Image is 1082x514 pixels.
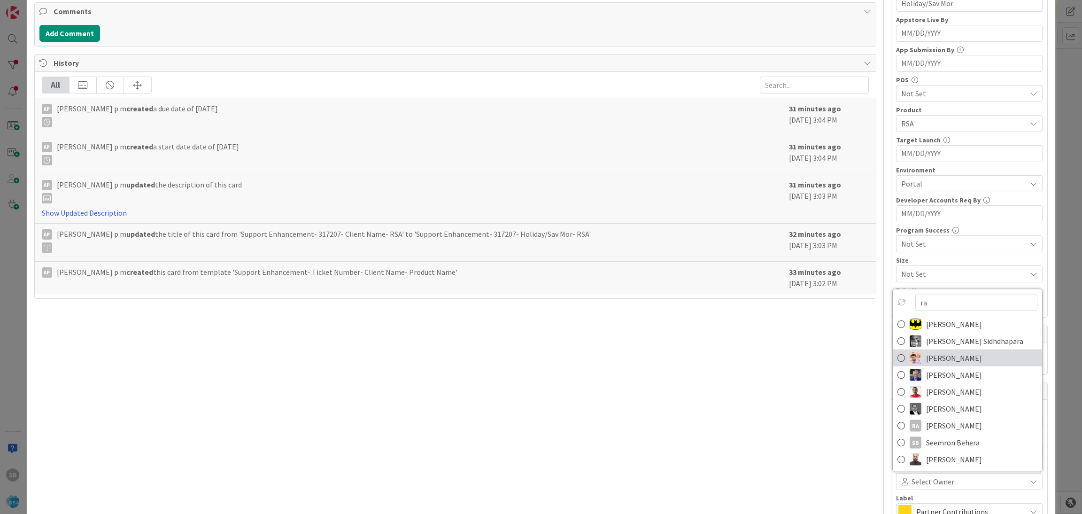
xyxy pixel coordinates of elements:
[57,103,218,127] span: [PERSON_NAME] p m a due date of [DATE]
[896,47,1043,53] div: App Submission By
[789,266,869,289] div: [DATE] 3:02 PM
[893,366,1042,383] a: RT[PERSON_NAME]
[893,333,1042,350] a: KS[PERSON_NAME] Sidhdhapara
[915,294,1037,311] input: Search
[760,77,869,93] input: Search...
[42,180,52,190] div: Ap
[926,402,982,416] span: [PERSON_NAME]
[42,142,52,152] div: Ap
[910,335,921,347] img: KS
[42,229,52,240] div: Ap
[789,228,869,257] div: [DATE] 3:03 PM
[926,452,982,467] span: [PERSON_NAME]
[901,178,1026,189] span: Portal
[57,179,242,203] span: [PERSON_NAME] p m the description of this card
[57,266,457,278] span: [PERSON_NAME] p m this card from template 'Support Enhancement- Ticket Number- Client Name- Produ...
[901,25,1037,41] input: MM/DD/YYYY
[926,436,980,450] span: Seemron Behera
[893,350,1042,366] a: RS[PERSON_NAME]
[901,146,1037,162] input: MM/DD/YYYY
[57,228,591,253] span: [PERSON_NAME] p m the title of this card from 'Support Enhancement- 317207- Client Name- RSA' to ...
[910,369,921,381] img: RT
[926,385,982,399] span: [PERSON_NAME]
[926,334,1023,348] span: [PERSON_NAME] Sidhdhapara
[926,317,982,331] span: [PERSON_NAME]
[42,77,70,93] div: All
[901,238,1026,249] span: Not Set
[42,104,52,114] div: Ap
[910,436,921,448] div: SB
[896,137,1043,143] div: Target Launch
[910,420,921,431] div: RA
[789,179,869,218] div: [DATE] 3:03 PM
[789,141,869,169] div: [DATE] 3:04 PM
[926,368,982,382] span: [PERSON_NAME]
[893,383,1042,400] a: RM[PERSON_NAME]
[901,55,1037,71] input: MM/DD/YYYY
[896,77,1043,83] div: POS
[926,419,982,433] span: [PERSON_NAME]
[910,318,921,330] img: AC
[901,267,1021,280] span: Not Set
[54,6,859,17] span: Comments
[901,206,1037,222] input: MM/DD/YYYY
[912,476,954,487] span: Select Owner
[54,57,859,69] span: History
[39,25,100,42] button: Add Comment
[126,267,153,277] b: created
[126,104,153,113] b: created
[901,88,1026,99] span: Not Set
[789,267,841,277] b: 33 minutes ago
[893,400,1042,417] a: RA[PERSON_NAME]
[896,107,1043,113] div: Product
[926,351,982,365] span: [PERSON_NAME]
[126,229,155,239] b: updated
[910,403,921,414] img: RA
[789,180,841,189] b: 31 minutes ago
[126,180,155,189] b: updated
[896,167,1043,173] div: Environment
[910,453,921,465] img: SB
[896,287,1043,294] div: Priority
[789,104,841,113] b: 31 minutes ago
[893,451,1042,468] a: SB[PERSON_NAME]
[42,208,127,218] a: Show Updated Description
[896,495,913,501] span: Label
[896,16,1043,23] div: Appstore Live By
[910,386,921,397] img: RM
[910,352,921,364] img: RS
[893,434,1042,451] a: SBSeemron Behera
[789,103,869,131] div: [DATE] 3:04 PM
[893,417,1042,434] a: RA[PERSON_NAME]
[896,197,1043,203] div: Developer Accounts Req By
[42,267,52,278] div: Ap
[126,142,153,151] b: created
[901,118,1026,129] span: RSA
[789,229,841,239] b: 32 minutes ago
[896,227,1043,234] div: Program Success
[896,257,1043,264] div: Size
[893,316,1042,333] a: AC[PERSON_NAME]
[789,142,841,151] b: 31 minutes ago
[57,141,239,165] span: [PERSON_NAME] p m a start date date of [DATE]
